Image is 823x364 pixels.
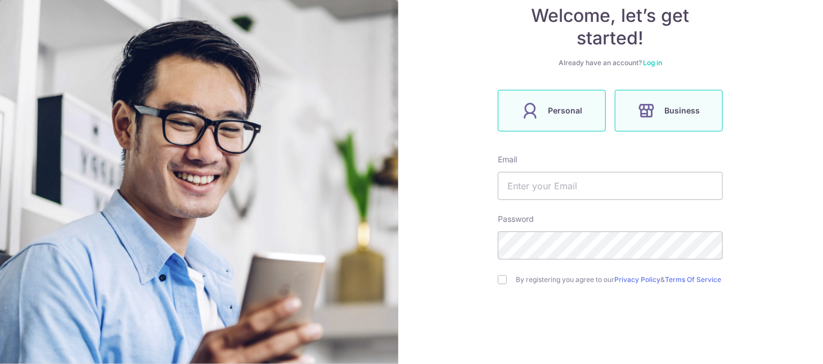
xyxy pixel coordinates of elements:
a: Personal [493,90,610,131]
a: Log in [643,58,662,67]
label: Password [498,213,534,225]
input: Enter your Email [498,172,723,200]
a: Privacy Policy [614,275,660,284]
label: Email [498,154,517,165]
span: Business [665,104,700,117]
a: Business [610,90,727,131]
span: Personal [548,104,583,117]
label: By registering you agree to our & [516,275,723,284]
iframe: reCAPTCHA [525,307,696,351]
a: Terms Of Service [665,275,721,284]
div: Already have an account? [498,58,723,67]
h4: Welcome, let’s get started! [498,4,723,49]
